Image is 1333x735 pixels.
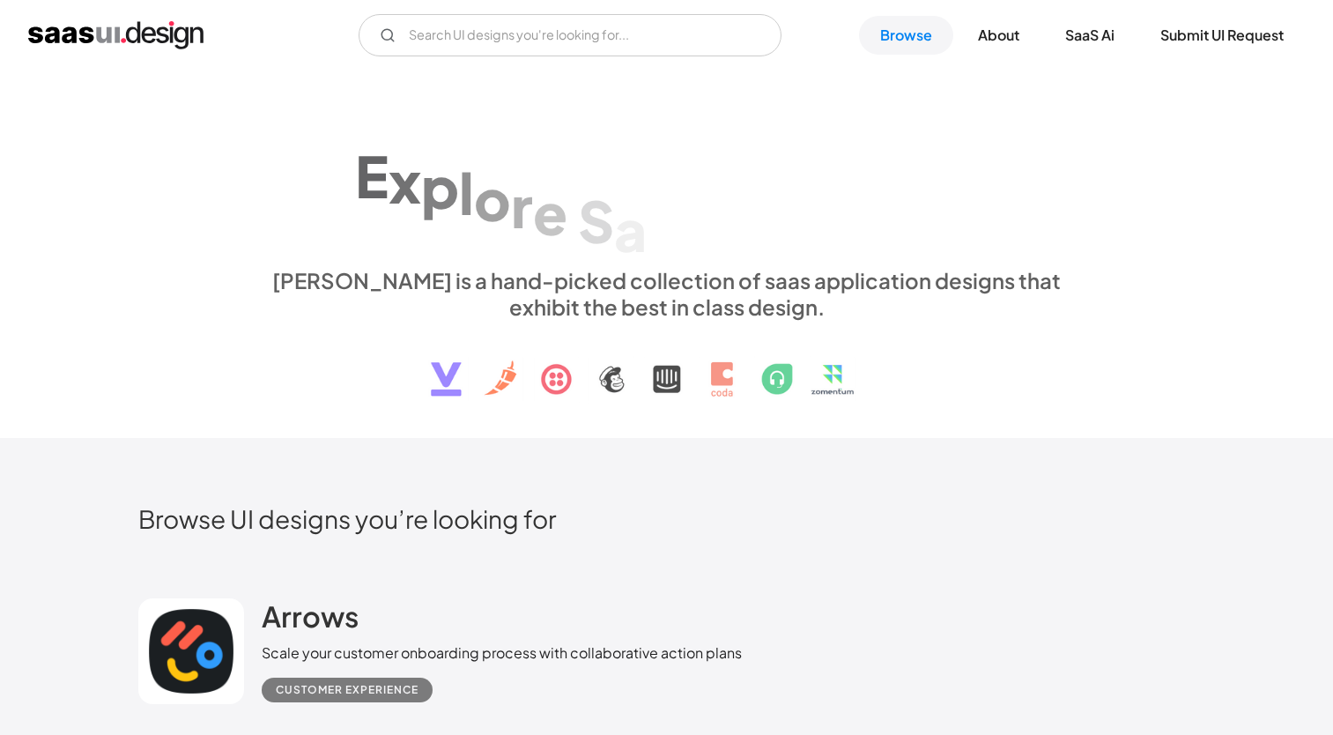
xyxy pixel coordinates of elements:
a: Arrows [262,598,359,642]
h2: Arrows [262,598,359,634]
div: o [474,165,511,233]
div: p [421,152,459,220]
form: Email Form [359,14,781,56]
div: e [533,180,567,248]
a: home [28,21,204,49]
div: x [389,147,421,215]
a: Browse [859,16,953,55]
a: About [957,16,1040,55]
a: Submit UI Request [1139,16,1305,55]
h1: Explore SaaS UI design patterns & interactions. [262,114,1072,249]
div: a [614,196,647,264]
div: l [459,159,474,226]
div: Customer Experience [276,679,418,701]
div: E [355,142,389,210]
div: S [578,188,614,256]
div: Scale your customer onboarding process with collaborative action plans [262,642,742,664]
div: [PERSON_NAME] is a hand-picked collection of saas application designs that exhibit the best in cl... [262,267,1072,320]
input: Search UI designs you're looking for... [359,14,781,56]
h2: Browse UI designs you’re looking for [138,503,1196,534]
div: r [511,172,533,240]
a: SaaS Ai [1044,16,1136,55]
img: text, icon, saas logo [400,320,934,412]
